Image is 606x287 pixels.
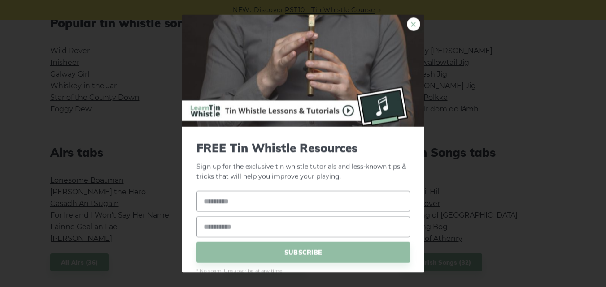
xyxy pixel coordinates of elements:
[196,141,410,154] span: FREE Tin Whistle Resources
[196,267,410,275] span: * No spam. Unsubscribe at any time.
[196,242,410,263] span: SUBSCRIBE
[196,141,410,182] p: Sign up for the exclusive tin whistle tutorials and less-known tips & tricks that will help you i...
[182,14,424,126] img: Tin Whistle Buying Guide Preview
[407,17,420,30] a: ×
